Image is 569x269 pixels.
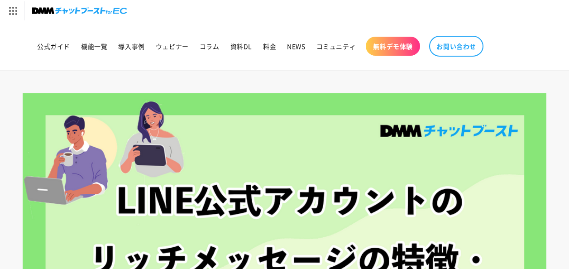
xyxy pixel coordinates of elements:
[263,42,276,50] span: 料金
[316,42,356,50] span: コミュニティ
[429,36,483,57] a: お問い合わせ
[113,37,150,56] a: 導入事例
[282,37,311,56] a: NEWS
[373,42,413,50] span: 無料デモ体験
[230,42,252,50] span: 資料DL
[118,42,144,50] span: 導入事例
[150,37,194,56] a: ウェビナー
[32,5,127,17] img: チャットブーストforEC
[287,42,305,50] span: NEWS
[258,37,282,56] a: 料金
[81,42,107,50] span: 機能一覧
[76,37,113,56] a: 機能一覧
[156,42,189,50] span: ウェビナー
[194,37,225,56] a: コラム
[1,1,24,20] img: サービス
[366,37,420,56] a: 無料デモ体験
[311,37,362,56] a: コミュニティ
[200,42,220,50] span: コラム
[37,42,70,50] span: 公式ガイド
[32,37,76,56] a: 公式ガイド
[436,42,476,50] span: お問い合わせ
[225,37,258,56] a: 資料DL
